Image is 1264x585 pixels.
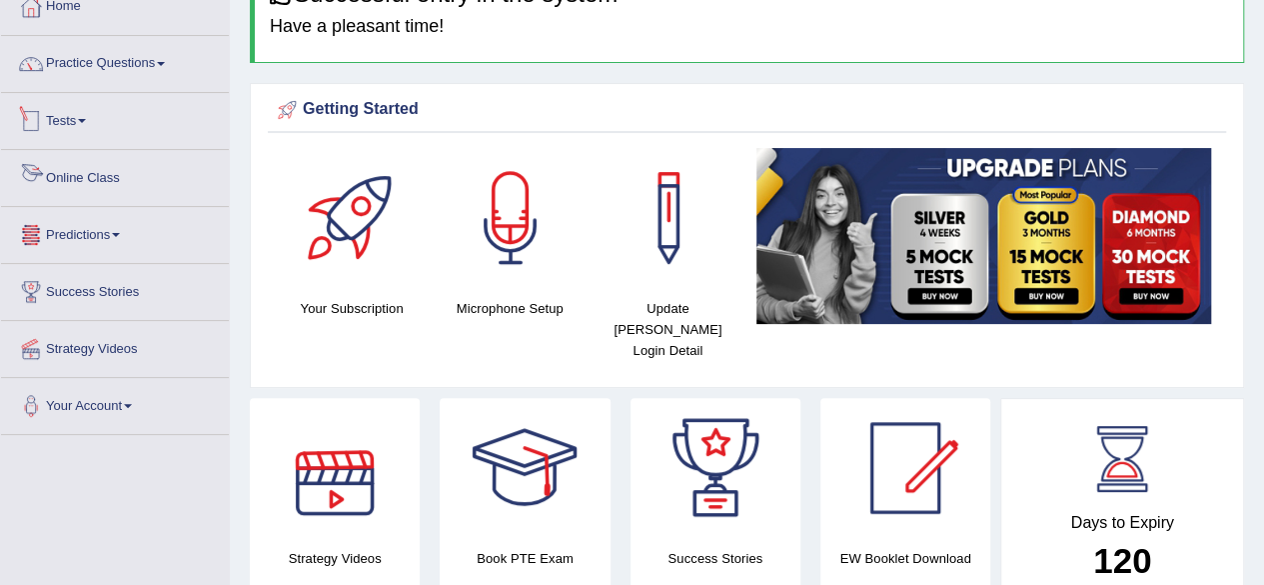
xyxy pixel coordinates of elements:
h4: Strategy Videos [250,548,420,569]
img: small5.jpg [756,148,1211,324]
h4: Book PTE Exam [440,548,610,569]
b: 120 [1093,541,1151,580]
a: Success Stories [1,264,229,314]
h4: EW Booklet Download [820,548,990,569]
a: Tests [1,93,229,143]
a: Strategy Videos [1,321,229,371]
a: Predictions [1,207,229,257]
h4: Update [PERSON_NAME] Login Detail [599,298,736,361]
h4: Success Stories [631,548,800,569]
h4: Days to Expiry [1023,514,1221,532]
a: Practice Questions [1,36,229,86]
h4: Microphone Setup [441,298,579,319]
a: Online Class [1,150,229,200]
h4: Have a pleasant time! [270,17,1228,37]
h4: Your Subscription [283,298,421,319]
a: Your Account [1,378,229,428]
div: Getting Started [273,95,1221,125]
